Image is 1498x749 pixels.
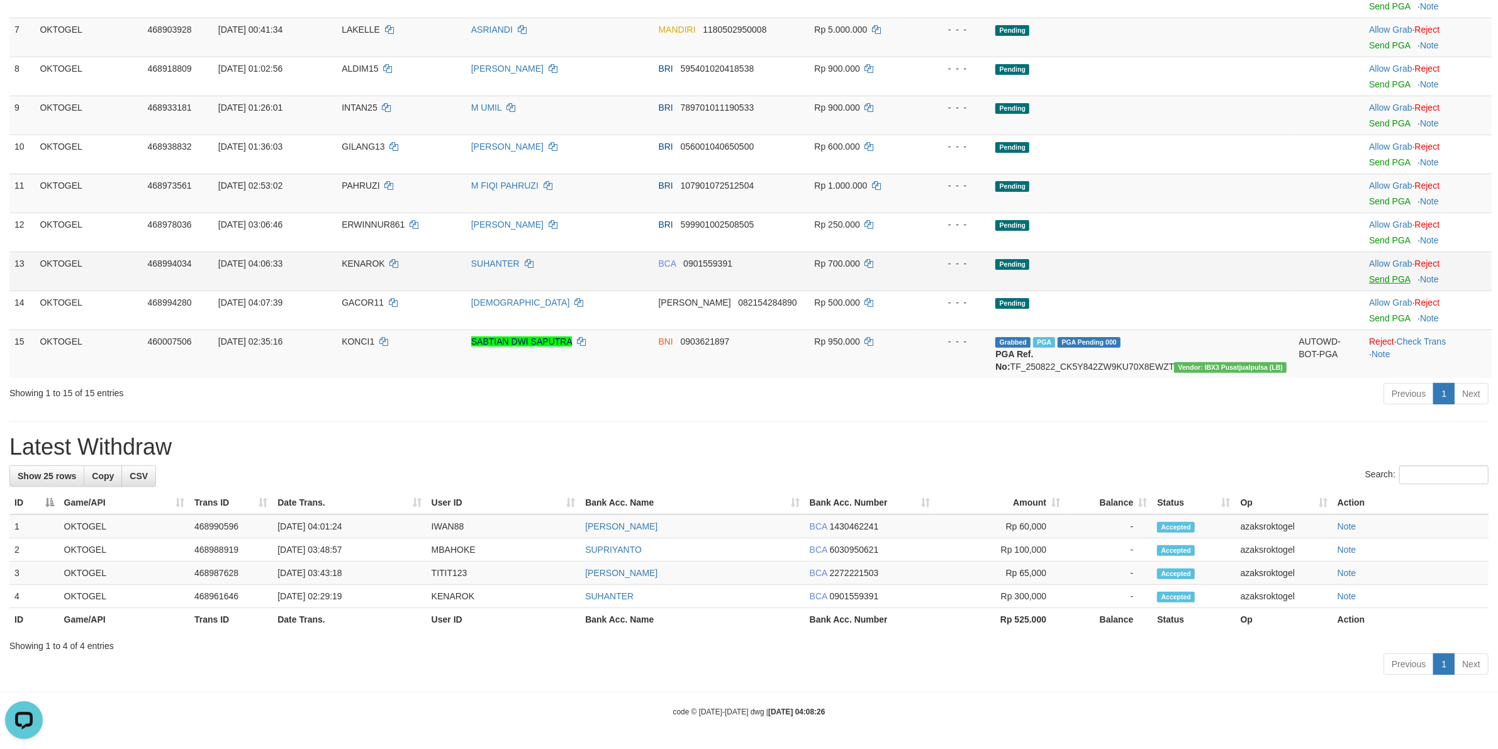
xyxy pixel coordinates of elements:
a: Reject [1415,64,1440,74]
a: M UMIL [471,103,501,113]
td: TITIT123 [427,562,581,585]
span: · [1369,141,1414,152]
a: Send PGA [1369,118,1410,128]
span: 468973561 [148,180,192,191]
th: ID: activate to sort column descending [9,491,59,514]
a: [PERSON_NAME] [471,219,544,230]
th: Bank Acc. Name: activate to sort column ascending [580,491,805,514]
span: 468978036 [148,219,192,230]
td: azaksroktogel [1236,585,1333,608]
span: BRI [659,141,673,152]
td: · [1364,96,1492,135]
span: · [1369,297,1414,308]
span: Rp 700.000 [814,258,859,269]
a: [PERSON_NAME] [585,521,657,531]
span: 468938832 [148,141,192,152]
span: Rp 900.000 [814,103,859,113]
a: SUPRIYANTO [585,545,642,555]
a: Note [1338,591,1356,601]
span: Accepted [1157,545,1195,556]
span: · [1369,103,1414,113]
a: CSV [121,465,156,487]
a: Note [1420,196,1439,206]
span: 468994034 [148,258,192,269]
a: Next [1454,653,1489,675]
strong: [DATE] 04:08:26 [768,707,825,716]
td: OKTOGEL [59,562,189,585]
td: KENAROK [427,585,581,608]
div: - - - [922,257,985,270]
span: Copy 056001040650500 to clipboard [681,141,754,152]
span: · [1369,64,1414,74]
span: Copy 1430462241 to clipboard [830,521,879,531]
span: [DATE] 02:53:02 [218,180,282,191]
td: · [1364,213,1492,252]
span: · [1369,258,1414,269]
a: [DEMOGRAPHIC_DATA] [471,297,570,308]
span: Rp 250.000 [814,219,859,230]
a: Reject [1415,103,1440,113]
a: Check Trans [1397,336,1446,347]
h1: Latest Withdraw [9,435,1489,460]
a: [PERSON_NAME] [471,64,544,74]
a: Previous [1383,653,1434,675]
th: Amount: activate to sort column ascending [935,491,1065,514]
td: OKTOGEL [35,96,142,135]
span: INTAN25 [342,103,377,113]
th: Game/API: activate to sort column ascending [59,491,189,514]
div: - - - [922,296,985,309]
th: Trans ID: activate to sort column ascending [189,491,272,514]
td: 4 [9,585,59,608]
span: 468994280 [148,297,192,308]
td: · [1364,291,1492,330]
td: Rp 300,000 [935,585,1065,608]
span: PAHRUZI [342,180,379,191]
span: Pending [995,103,1029,114]
th: Date Trans.: activate to sort column ascending [272,491,426,514]
td: Rp 100,000 [935,538,1065,562]
td: OKTOGEL [59,585,189,608]
th: ID [9,608,59,631]
a: Allow Grab [1369,25,1412,35]
td: OKTOGEL [59,538,189,562]
a: Send PGA [1369,157,1410,167]
a: 1 [1433,653,1455,675]
td: OKTOGEL [35,213,142,252]
th: Status [1152,608,1235,631]
a: Send PGA [1369,196,1410,206]
a: Allow Grab [1369,258,1412,269]
span: BCA [659,258,676,269]
span: Copy 595401020418538 to clipboard [681,64,754,74]
b: PGA Ref. No: [995,349,1033,372]
span: [DATE] 01:02:56 [218,64,282,74]
td: OKTOGEL [59,514,189,538]
span: 460007506 [148,336,192,347]
th: Game/API [59,608,189,631]
span: KONCI1 [342,336,374,347]
span: 468918809 [148,64,192,74]
span: Pending [995,64,1029,75]
a: Send PGA [1369,1,1410,11]
span: [DATE] 01:36:03 [218,141,282,152]
a: Reject [1415,219,1440,230]
span: [DATE] 01:26:01 [218,103,282,113]
th: Date Trans. [272,608,426,631]
span: Rp 900.000 [814,64,859,74]
a: Reject [1415,25,1440,35]
th: Bank Acc. Name [580,608,805,631]
span: ALDIM15 [342,64,378,74]
a: Note [1372,349,1390,359]
a: Next [1454,383,1489,404]
a: SUHANTER [585,591,634,601]
td: Rp 60,000 [935,514,1065,538]
span: · [1369,180,1414,191]
td: OKTOGEL [35,252,142,291]
a: Allow Grab [1369,180,1412,191]
span: Pending [995,220,1029,231]
td: [DATE] 04:01:24 [272,514,426,538]
a: M FIQI PAHRUZI [471,180,539,191]
td: azaksroktogel [1236,562,1333,585]
span: Marked by azaksroktogel [1033,337,1055,348]
span: Copy 2272221503 to clipboard [830,568,879,578]
td: 2 [9,538,59,562]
